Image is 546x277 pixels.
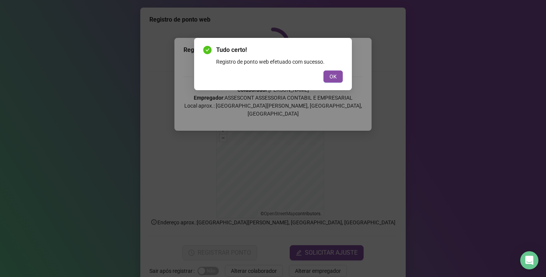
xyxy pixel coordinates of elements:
button: OK [323,70,343,83]
span: Tudo certo! [216,45,343,55]
span: OK [329,72,337,81]
div: Open Intercom Messenger [520,251,538,269]
span: check-circle [203,46,212,54]
div: Registro de ponto web efetuado com sucesso. [216,58,343,66]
